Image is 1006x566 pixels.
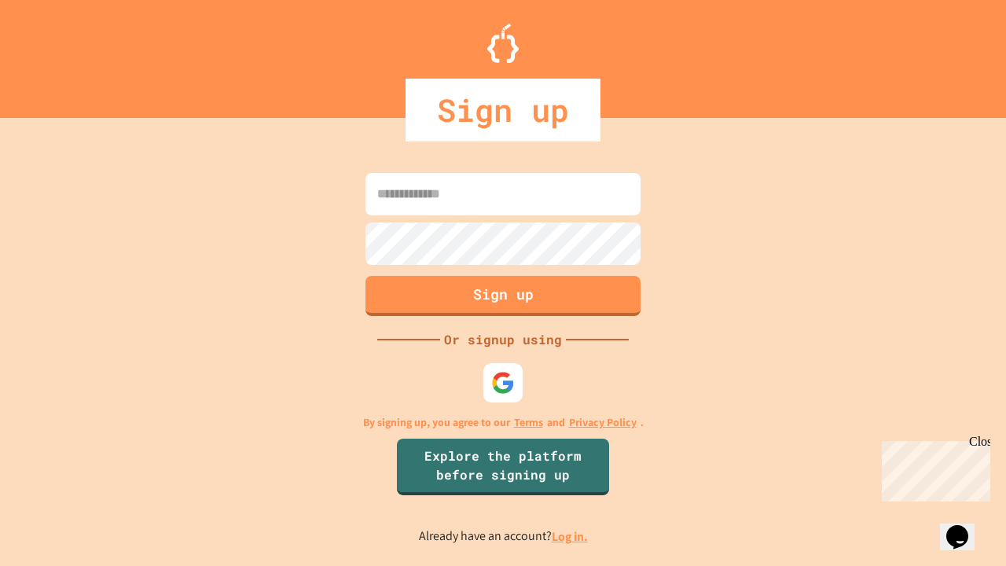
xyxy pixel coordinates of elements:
[440,330,566,349] div: Or signup using
[514,414,543,431] a: Terms
[365,276,641,316] button: Sign up
[487,24,519,63] img: Logo.svg
[569,414,637,431] a: Privacy Policy
[363,414,644,431] p: By signing up, you agree to our and .
[397,439,609,495] a: Explore the platform before signing up
[406,79,600,141] div: Sign up
[876,435,990,502] iframe: chat widget
[491,371,515,395] img: google-icon.svg
[940,503,990,550] iframe: chat widget
[419,527,588,546] p: Already have an account?
[6,6,108,100] div: Chat with us now!Close
[552,528,588,545] a: Log in.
